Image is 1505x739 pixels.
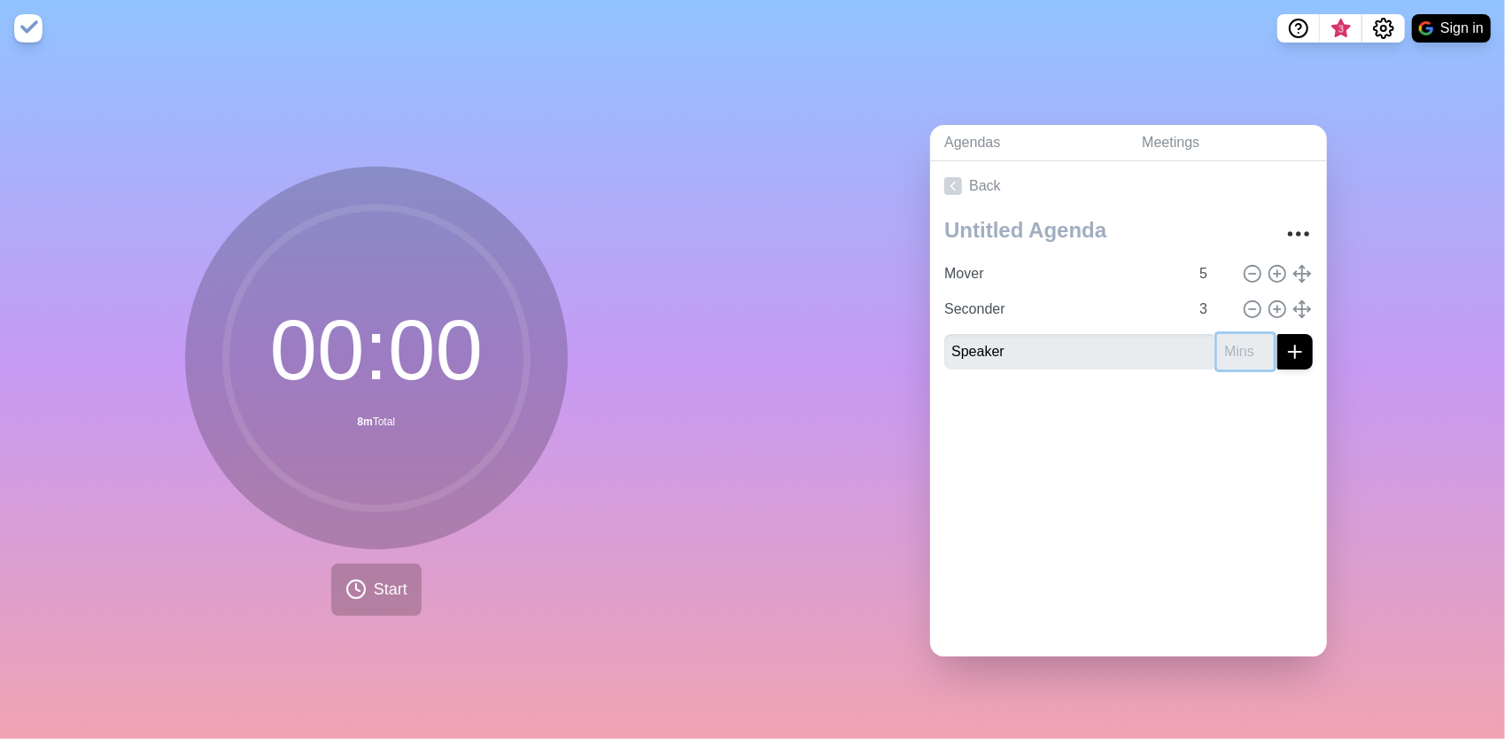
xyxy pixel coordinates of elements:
button: Help [1277,14,1320,43]
a: Back [930,161,1327,211]
a: Agendas [930,125,1128,161]
span: 3 [1334,22,1348,36]
input: Name [937,292,1189,327]
button: Settings [1362,14,1405,43]
input: Name [937,256,1189,292]
img: google logo [1419,21,1433,35]
button: Sign in [1412,14,1491,43]
input: Name [944,334,1214,369]
img: timeblocks logo [14,14,43,43]
input: Mins [1217,334,1274,369]
span: Start [374,578,407,602]
input: Mins [1192,256,1235,292]
button: What’s new [1320,14,1362,43]
input: Mins [1192,292,1235,327]
button: More [1281,216,1316,252]
a: Meetings [1128,125,1327,161]
button: Start [331,564,422,616]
